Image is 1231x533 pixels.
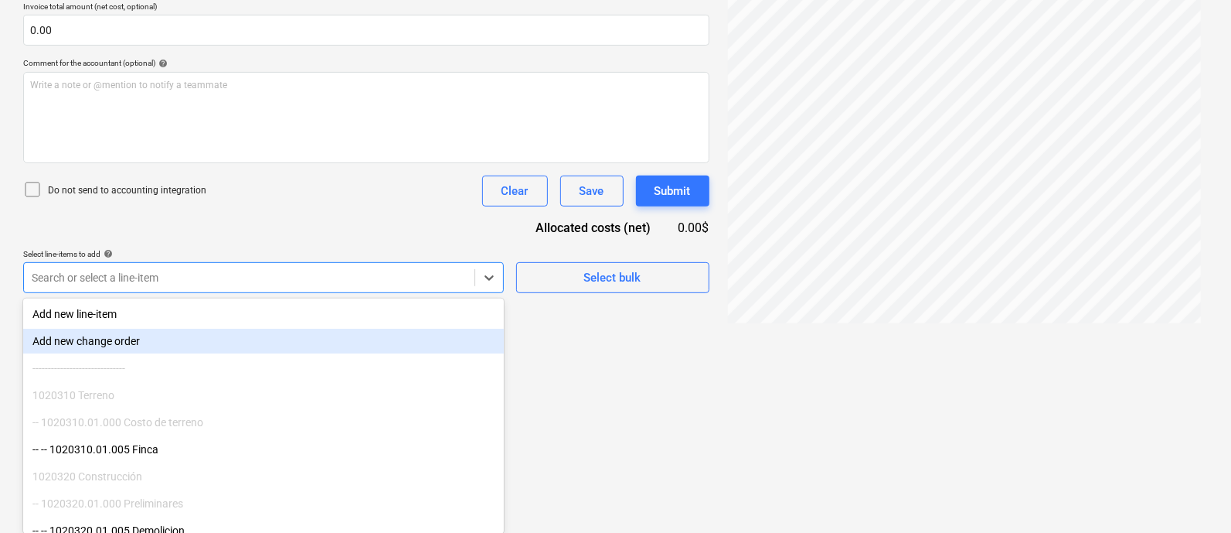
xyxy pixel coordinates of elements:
[23,491,504,516] div: -- 1020320.01.000 Preliminares
[23,464,504,489] div: 1020320 Construcción
[23,383,504,408] div: 1020310 Terreno
[23,15,709,46] input: Invoice total amount (net cost, optional)
[580,181,604,201] div: Save
[23,302,504,326] div: Add new line-item
[23,437,504,462] div: -- -- 1020310.01.005 Finca
[23,249,504,259] div: Select line-items to add
[584,268,641,288] div: Select bulk
[48,184,206,197] p: Do not send to accounting integration
[23,356,504,381] div: ------------------------------
[482,176,548,207] button: Clear
[560,176,624,207] button: Save
[23,329,504,354] div: Add new change order
[23,2,709,15] p: Invoice total amount (net cost, optional)
[516,262,709,293] button: Select bulk
[23,58,709,68] div: Comment for the accountant (optional)
[100,249,113,258] span: help
[23,410,504,435] div: -- 1020310.01.000 Costo de terreno
[655,181,691,201] div: Submit
[675,219,709,237] div: 0.00$
[508,219,675,237] div: Allocated costs (net)
[155,59,168,68] span: help
[502,181,529,201] div: Clear
[1154,459,1231,533] iframe: Chat Widget
[1154,459,1231,533] div: Widget de chat
[636,176,709,207] button: Submit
